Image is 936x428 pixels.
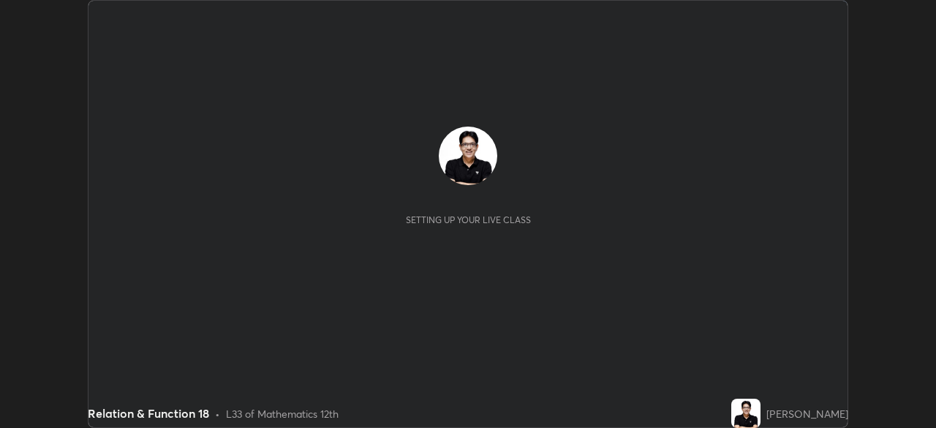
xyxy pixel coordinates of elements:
[215,406,220,421] div: •
[439,127,497,185] img: 6d797e2ea09447509fc7688242447a06.jpg
[406,214,531,225] div: Setting up your live class
[731,399,760,428] img: 6d797e2ea09447509fc7688242447a06.jpg
[226,406,339,421] div: L33 of Mathematics 12th
[766,406,848,421] div: [PERSON_NAME]
[88,405,209,422] div: Relation & Function 18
